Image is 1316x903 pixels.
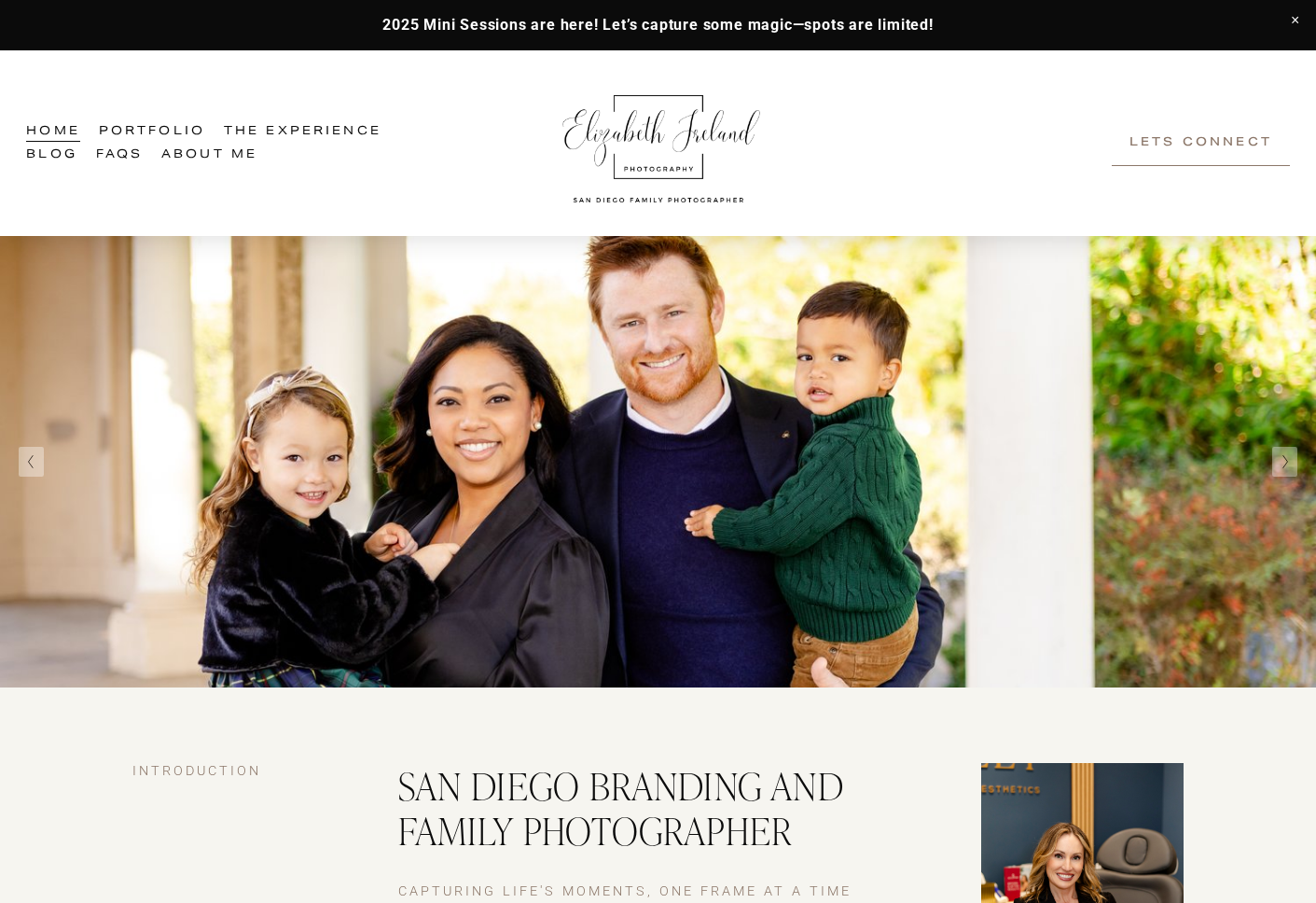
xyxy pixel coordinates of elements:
[161,144,257,167] a: About Me
[1112,120,1290,167] a: Lets Connect
[99,119,205,143] a: Portfolio
[96,144,144,167] a: FAQs
[26,144,77,167] a: Blog
[552,77,767,210] img: Elizabeth Ireland Photography San Diego Family Photographer
[224,121,381,143] span: The Experience
[398,763,919,854] h2: San Diego Branding and family photographer
[19,447,44,477] button: Previous Slide
[26,119,80,143] a: Home
[132,763,335,781] h4: Introduction
[1272,447,1297,477] button: Next Slide
[224,119,381,143] a: folder dropdown
[398,883,919,901] h4: Capturing Life's Moments, One Frame at a Time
